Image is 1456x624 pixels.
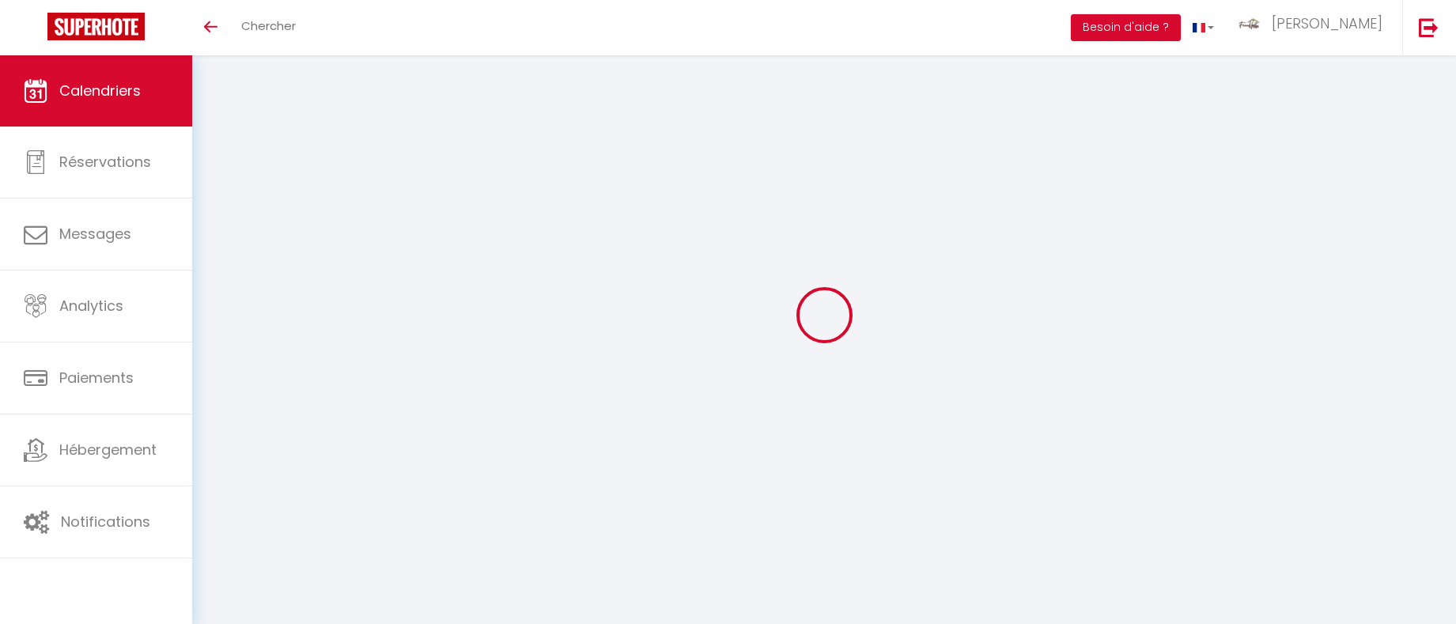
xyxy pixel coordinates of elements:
span: Réservations [59,152,151,172]
img: ... [1238,17,1261,31]
span: Messages [59,224,131,244]
img: logout [1419,17,1439,37]
button: Besoin d'aide ? [1071,14,1181,41]
span: Hébergement [59,440,157,459]
span: Chercher [241,17,296,34]
span: Paiements [59,368,134,388]
img: Super Booking [47,13,145,40]
span: Analytics [59,296,123,316]
span: Calendriers [59,81,141,100]
span: [PERSON_NAME] [1272,13,1382,33]
span: Notifications [61,512,150,531]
